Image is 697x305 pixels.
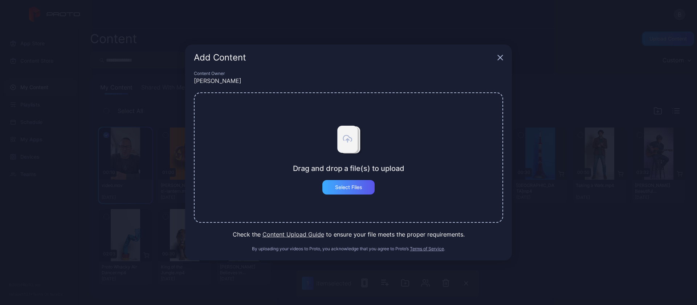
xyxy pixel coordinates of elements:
div: Check the to ensure your file meets the proper requirements. [194,230,503,239]
div: Content Owner [194,71,503,76]
div: By uploading your videos to Proto, you acknowledge that you agree to Proto’s . [194,246,503,252]
button: Select Files [322,180,375,195]
button: Terms of Service [410,246,444,252]
button: Content Upload Guide [262,230,324,239]
div: Drag and drop a file(s) to upload [293,164,404,173]
div: Add Content [194,53,494,62]
div: [PERSON_NAME] [194,76,503,85]
div: Select Files [335,184,362,190]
